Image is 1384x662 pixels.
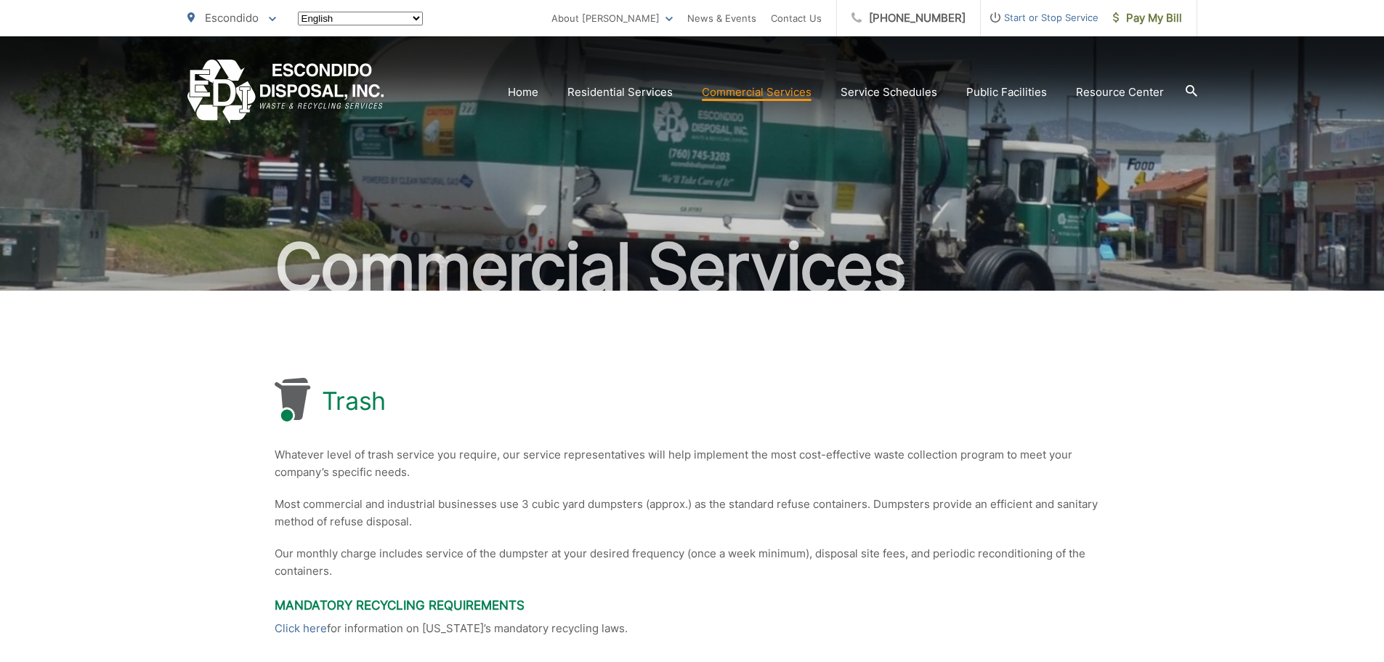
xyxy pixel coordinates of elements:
[508,84,538,101] a: Home
[187,60,384,124] a: EDCD logo. Return to the homepage.
[702,84,812,101] a: Commercial Services
[275,446,1110,481] p: Whatever level of trash service you require, our service representatives will help implement the ...
[551,9,673,27] a: About [PERSON_NAME]
[687,9,756,27] a: News & Events
[567,84,673,101] a: Residential Services
[298,12,423,25] select: Select a language
[187,231,1197,304] h2: Commercial Services
[275,496,1110,530] p: Most commercial and industrial businesses use 3 cubic yard dumpsters (approx.) as the standard re...
[1076,84,1164,101] a: Resource Center
[275,598,1110,613] h3: Mandatory Recycling Requirements
[275,545,1110,580] p: Our monthly charge includes service of the dumpster at your desired frequency (once a week minimu...
[275,620,1110,637] p: for information on [US_STATE]’s mandatory recycling laws.
[322,387,387,416] h1: Trash
[771,9,822,27] a: Contact Us
[841,84,937,101] a: Service Schedules
[966,84,1047,101] a: Public Facilities
[275,620,327,637] a: Click here
[205,11,259,25] span: Escondido
[1113,9,1182,27] span: Pay My Bill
